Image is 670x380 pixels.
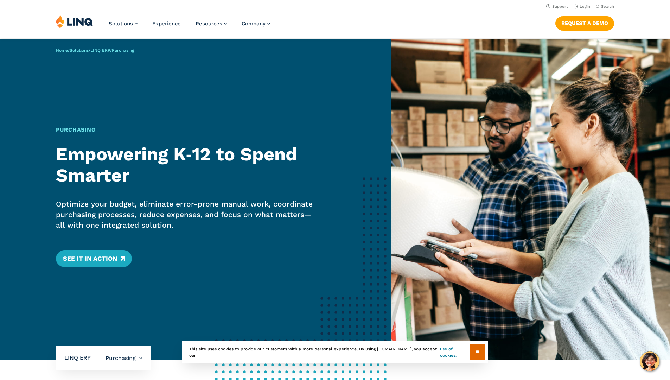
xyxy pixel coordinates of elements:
[56,15,93,28] img: LINQ | K‑12 Software
[98,346,142,370] li: Purchasing
[601,4,614,9] span: Search
[109,20,138,27] a: Solutions
[546,4,568,9] a: Support
[640,351,659,371] button: Hello, have a question? Let’s chat.
[555,15,614,30] nav: Button Navigation
[182,341,488,363] div: This site uses cookies to provide our customers with a more personal experience. By using [DOMAIN...
[242,20,266,27] span: Company
[440,346,470,359] a: use of cookies.
[242,20,270,27] a: Company
[109,20,133,27] span: Solutions
[109,15,270,38] nav: Primary Navigation
[90,48,110,53] a: LINQ ERP
[391,39,670,360] img: ERP Purchasing Banner
[56,144,297,186] strong: Empowering K‑12 to Spend Smarter
[56,199,320,230] p: Optimize your budget, eliminate error-prone manual work, coordinate purchasing processes, reduce ...
[196,20,222,27] span: Resources
[196,20,227,27] a: Resources
[56,48,68,53] a: Home
[56,250,132,267] a: See it in Action
[152,20,181,27] a: Experience
[574,4,590,9] a: Login
[596,4,614,9] button: Open Search Bar
[112,48,134,53] span: Purchasing
[56,126,320,134] h1: Purchasing
[70,48,89,53] a: Solutions
[56,48,134,53] span: / / /
[555,16,614,30] a: Request a Demo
